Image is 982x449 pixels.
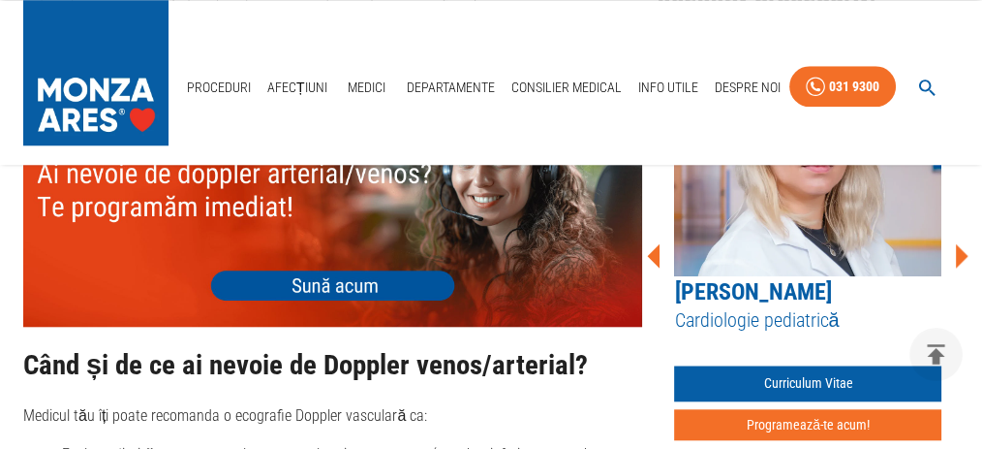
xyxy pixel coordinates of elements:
[179,68,259,108] a: Proceduri
[674,278,831,305] a: [PERSON_NAME]
[789,66,896,108] a: 031 9300
[674,307,941,334] h5: Cardiologie pediatrică
[23,404,642,428] p: Medicul tău îți poate recomanda o ecografie Doppler vasculară ca:
[630,68,706,108] a: Info Utile
[674,409,941,441] button: Programează-te acum!
[707,68,788,108] a: Despre Noi
[909,328,963,381] button: delete
[674,366,941,401] a: Curriculum Vitae
[504,68,629,108] a: Consilier Medical
[260,68,335,108] a: Afecțiuni
[23,80,642,327] img: Ecografie doppler de artere si vene
[399,68,503,108] a: Departamente
[23,350,642,381] h2: Când și de ce ai nevoie de Doppler venos/arterial?
[829,75,879,99] div: 031 9300
[336,68,398,108] a: Medici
